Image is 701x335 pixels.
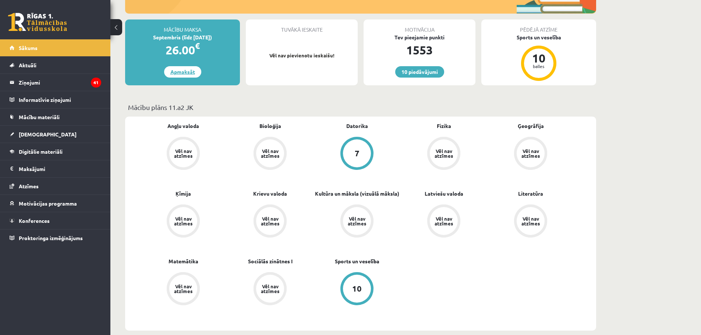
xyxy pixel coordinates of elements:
div: Tev pieejamie punkti [364,33,475,41]
a: Apmaksāt [164,66,201,78]
span: Proktoringa izmēģinājums [19,235,83,241]
div: Mācību maksa [125,19,240,33]
span: Konferences [19,217,50,224]
legend: Maksājumi [19,160,101,177]
div: Vēl nav atzīmes [520,149,541,158]
span: Atzīmes [19,183,39,189]
span: Aktuāli [19,62,36,68]
a: Latviešu valoda [425,190,463,197]
div: 1553 [364,41,475,59]
a: Aktuāli [10,57,101,74]
p: Mācību plāns 11.a2 JK [128,102,593,112]
div: balles [528,64,550,68]
div: 7 [355,149,360,157]
div: Vēl nav atzīmes [173,284,194,293]
a: Digitālie materiāli [10,143,101,160]
div: Vēl nav atzīmes [173,216,194,226]
p: Vēl nav pievienotu ieskaišu! [249,52,354,59]
span: Digitālie materiāli [19,148,63,155]
a: Motivācijas programma [10,195,101,212]
a: Vēl nav atzīmes [140,272,227,307]
a: [DEMOGRAPHIC_DATA] [10,126,101,143]
div: Vēl nav atzīmes [260,216,280,226]
div: Vēl nav atzīmes [173,149,194,158]
i: 41 [91,78,101,88]
a: Bioloģija [259,122,281,130]
div: Motivācija [364,19,475,33]
a: Sports un veselība 10 balles [481,33,596,82]
a: Vēl nav atzīmes [314,204,400,239]
div: Vēl nav atzīmes [347,216,367,226]
a: Sociālās zinātnes I [248,257,293,265]
legend: Ziņojumi [19,74,101,91]
span: € [195,40,200,51]
a: Angļu valoda [167,122,199,130]
a: Vēl nav atzīmes [400,204,487,239]
div: Vēl nav atzīmes [520,216,541,226]
a: Vēl nav atzīmes [227,137,314,171]
a: Sports un veselība [335,257,379,265]
a: Datorika [346,122,368,130]
a: Rīgas 1. Tālmācības vidusskola [8,13,67,31]
a: Ziņojumi41 [10,74,101,91]
a: Vēl nav atzīmes [227,272,314,307]
a: Konferences [10,212,101,229]
div: 26.00 [125,41,240,59]
span: Motivācijas programma [19,200,77,207]
span: Sākums [19,44,38,51]
a: Krievu valoda [253,190,287,197]
div: Septembris (līdz [DATE]) [125,33,240,41]
a: Matemātika [169,257,198,265]
a: Sākums [10,39,101,56]
a: Vēl nav atzīmes [140,204,227,239]
div: Pēdējā atzīme [481,19,596,33]
div: 10 [528,52,550,64]
a: Literatūra [518,190,543,197]
a: Vēl nav atzīmes [400,137,487,171]
a: Mācību materiāli [10,108,101,125]
div: Vēl nav atzīmes [260,284,280,293]
a: Vēl nav atzīmes [487,204,574,239]
a: Informatīvie ziņojumi [10,91,101,108]
a: Ķīmija [176,190,191,197]
a: Vēl nav atzīmes [140,137,227,171]
div: Vēl nav atzīmes [433,216,454,226]
span: [DEMOGRAPHIC_DATA] [19,131,77,138]
legend: Informatīvie ziņojumi [19,91,101,108]
a: Proktoringa izmēģinājums [10,229,101,246]
a: 10 [314,272,400,307]
a: Vēl nav atzīmes [487,137,574,171]
a: Maksājumi [10,160,101,177]
a: Kultūra un māksla (vizuālā māksla) [315,190,399,197]
a: 7 [314,137,400,171]
span: Mācību materiāli [19,114,60,120]
a: Atzīmes [10,178,101,195]
a: 10 piedāvājumi [395,66,444,78]
a: Vēl nav atzīmes [227,204,314,239]
a: Fizika [437,122,451,130]
a: Ģeogrāfija [518,122,544,130]
div: Vēl nav atzīmes [433,149,454,158]
div: Vēl nav atzīmes [260,149,280,158]
div: Tuvākā ieskaite [246,19,358,33]
div: Sports un veselība [481,33,596,41]
div: 10 [352,285,362,293]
